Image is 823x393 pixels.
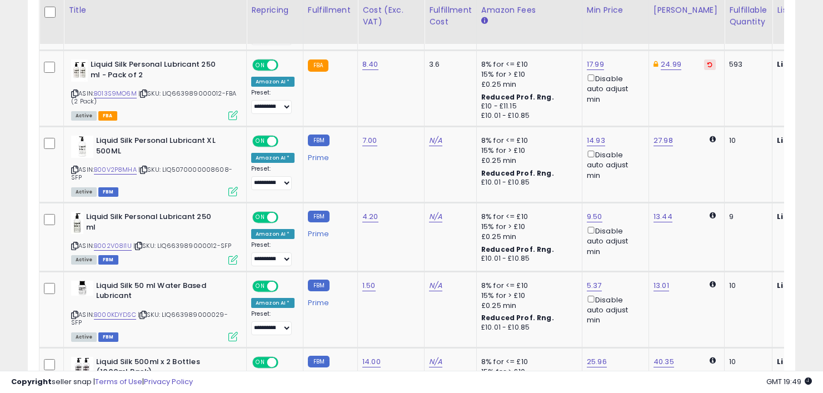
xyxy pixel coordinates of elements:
span: 2025-10-14 19:49 GMT [766,376,812,387]
div: Prime [308,225,349,238]
span: OFF [277,281,295,291]
div: £0.25 min [481,232,573,242]
span: ON [253,281,267,291]
div: Preset: [251,89,295,114]
span: | SKU: LIQ5070000008608-SFP [71,165,232,182]
div: Amazon Fees [481,4,577,16]
div: £10.01 - £10.85 [481,323,573,332]
span: ON [253,213,267,222]
img: 419SjiXcmdL._SL40_.jpg [71,136,93,158]
div: Amazon AI * [251,229,295,239]
div: Disable auto adjust min [587,293,640,326]
span: OFF [277,137,295,146]
a: B002V08I1U [94,241,132,251]
b: Reduced Prof. Rng. [481,245,554,254]
img: 41Pm2-xl5QL._SL40_.jpg [71,59,88,82]
div: Disable auto adjust min [587,148,640,181]
a: N/A [429,280,442,291]
small: FBM [308,211,330,222]
b: Liquid Silk 50 ml Water Based Lubricant [96,281,231,304]
img: 31n6c8W-cPL._SL40_.jpg [71,281,93,296]
div: 8% for <= £10 [481,212,573,222]
span: All listings currently available for purchase on Amazon [71,332,97,342]
a: 5.37 [587,280,602,291]
div: Title [68,4,242,16]
span: ON [253,137,267,146]
div: £10.01 - £10.85 [481,111,573,121]
div: Fulfillable Quantity [729,4,767,28]
span: FBA [98,111,117,121]
a: 17.99 [587,59,604,70]
a: 4.20 [362,211,378,222]
div: £0.25 min [481,156,573,166]
div: 8% for <= £10 [481,136,573,146]
strong: Copyright [11,376,52,387]
div: 593 [729,59,764,69]
a: Privacy Policy [144,376,193,387]
a: N/A [429,135,442,146]
div: [PERSON_NAME] [654,4,720,16]
div: £0.25 min [481,301,573,311]
span: | SKU: LIQ663989000029-SFP [71,310,228,327]
a: 7.00 [362,135,377,146]
div: 10 [729,357,764,367]
div: Cost (Exc. VAT) [362,4,420,28]
div: Prime [308,149,349,162]
b: Liquid Silk Personal Lubricant 250 ml - Pack of 2 [91,59,226,83]
small: FBM [308,135,330,146]
div: 10 [729,136,764,146]
span: All listings currently available for purchase on Amazon [71,111,97,121]
span: OFF [277,61,295,70]
div: Prime [308,294,349,307]
div: 15% for > £10 [481,146,573,156]
span: | SKU: LIQ663989000012-SFP [133,241,231,250]
span: ON [253,357,267,367]
small: Amazon Fees. [481,16,488,26]
small: FBA [308,59,328,72]
b: Reduced Prof. Rng. [481,313,554,322]
div: Repricing [251,4,298,16]
div: Amazon AI * [251,77,295,87]
span: FBM [98,255,118,265]
div: Preset: [251,310,295,335]
div: Preset: [251,165,295,190]
a: 13.44 [654,211,672,222]
a: N/A [429,211,442,222]
div: 8% for <= £10 [481,357,573,367]
div: £0.25 min [481,79,573,89]
b: Reduced Prof. Rng. [481,168,554,178]
a: 1.50 [362,280,376,291]
b: Liquid Silk 500ml x 2 Bottles (1000ml Pack) [96,357,231,380]
a: N/A [429,356,442,367]
b: Liquid Silk Personal Lubricant XL 500ML [96,136,231,159]
div: ASIN: [71,212,238,263]
a: B000KDYDSC [94,310,136,320]
div: Disable auto adjust min [587,225,640,257]
div: Fulfillment Cost [429,4,472,28]
span: FBM [98,187,118,197]
img: 31KuhyTg7WL._SL40_.jpg [71,212,83,234]
span: | SKU: LIQ663989000012-FBA (2 Pack) [71,89,236,106]
a: 24.99 [661,59,681,70]
small: FBM [308,280,330,291]
div: 10 [729,281,764,291]
a: Terms of Use [95,376,142,387]
div: Amazon AI * [251,298,295,308]
div: 9 [729,212,764,222]
div: £10.01 - £10.85 [481,254,573,263]
a: B013S9MO6M [94,89,137,98]
a: 25.96 [587,356,607,367]
a: 27.98 [654,135,673,146]
b: Liquid Silk Personal Lubricant 250 ml [86,212,221,235]
span: All listings currently available for purchase on Amazon [71,255,97,265]
div: seller snap | | [11,377,193,387]
div: 8% for <= £10 [481,59,573,69]
div: Fulfillment [308,4,353,16]
a: 14.93 [587,135,605,146]
img: 41V82sklU4L._SL40_.jpg [71,357,93,379]
a: 8.40 [362,59,378,70]
a: 40.35 [654,356,674,367]
a: 13.01 [654,280,669,291]
span: ON [253,61,267,70]
div: Amazon AI * [251,153,295,163]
